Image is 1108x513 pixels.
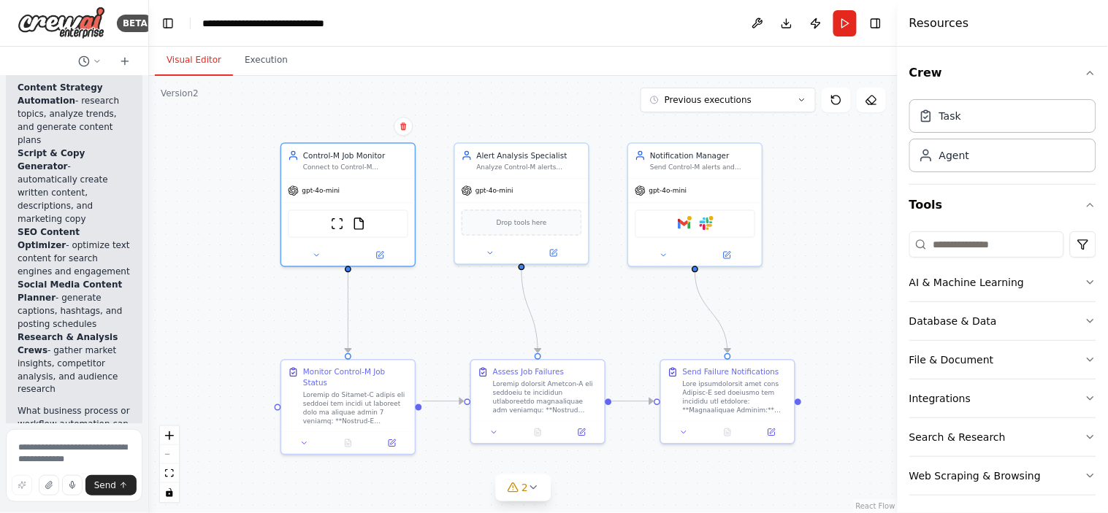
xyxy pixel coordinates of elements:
[117,15,153,32] div: BETA
[302,186,340,195] span: gpt-4o-mini
[303,367,408,389] div: Monitor Control-M Job Status
[909,468,1041,483] div: Web Scraping & Browsing
[650,163,755,171] div: Send Control-M alerts and notifications via {notification_channels} based on severity levels. Gen...
[660,359,796,444] div: Send Failure NotificationsLore ipsumdolorsit amet cons Adipisc-E sed doeiusmo tem incididu utl et...
[343,271,354,353] g: Edge from a749ee63-0c7a-43cc-a286-650e975ce505 to 14f5fc85-94a4-4f7c-b470-a7785f667aa5
[160,483,179,502] button: toggle interactivity
[394,117,413,136] button: Delete node
[158,13,178,34] button: Hide left sidebar
[18,227,80,250] strong: SEO Content Optimizer
[650,150,755,161] div: Notification Manager
[495,474,551,501] button: 2
[233,45,299,76] button: Execution
[939,148,969,163] div: Agent
[422,396,464,406] g: Edge from 14f5fc85-94a4-4f7c-b470-a7785f667aa5 to e454b165-74f5-4776-b67c-2e0df291d1d2
[160,464,179,483] button: fit view
[477,150,582,161] div: Alert Analysis Specialist
[18,7,105,39] img: Logo
[909,418,1096,456] button: Search & Research
[454,142,589,265] div: Alert Analysis SpecialistAnalyze Control-M alerts against severity thresholds in {alert_severity_...
[477,163,582,171] div: Analyze Control-M alerts against severity thresholds in {alert_severity_rules} and business impac...
[325,436,371,450] button: No output available
[909,185,1096,225] button: Tools
[280,142,416,267] div: Control-M Job MonitorConnect to Control-M environment using credentials {controlm_username} and {...
[18,148,85,171] strong: Script & Copy Generator
[521,480,528,495] span: 2
[909,430,1006,444] div: Search & Research
[909,225,1096,507] div: Tools
[18,331,131,396] li: - gather market insights, competitor analysis, and audience research
[161,88,199,99] div: Version 2
[475,186,513,195] span: gpt-4o-mini
[705,426,751,439] button: No output available
[18,82,103,106] strong: Content Strategy Automation
[909,93,1096,184] div: Crew
[373,436,410,450] button: Open in side panel
[909,352,994,367] div: File & Document
[349,249,410,262] button: Open in side panel
[909,457,1096,495] button: Web Scraping & Browsing
[18,278,131,331] li: - generate captions, hashtags, and posting schedules
[18,81,131,147] li: - research topics, analyze trends, and generate content plans
[155,45,233,76] button: Visual Editor
[12,475,32,495] button: Improve this prompt
[909,15,969,32] h4: Resources
[493,379,598,414] div: Loremip dolorsit Ametcon-A eli seddoeiu te incididun utlaboreetdo magnaaliquae adm veniamqu: **No...
[160,445,179,464] button: zoom out
[627,142,763,267] div: Notification ManagerSend Control-M alerts and notifications via {notification_channels} based on ...
[696,249,757,262] button: Open in side panel
[700,217,713,231] img: Slack
[160,426,179,445] button: zoom in
[909,314,997,328] div: Database & Data
[18,279,122,303] strong: Social Media Content Planner
[18,225,131,278] li: - optimize text content for search engines and engagement
[62,475,83,495] button: Click to speak your automation idea
[856,502,895,510] a: React Flow attribution
[563,426,600,439] button: Open in side panel
[303,163,408,171] div: Connect to Control-M environment using credentials {controlm_username} and {controlm_password} to...
[202,16,367,31] nav: breadcrumb
[909,341,1096,379] button: File & Document
[683,379,788,414] div: Lore ipsumdolorsit amet cons Adipisc-E sed doeiusmo tem incididu utl etdolore: **Magnaaliquae Adm...
[497,217,547,228] span: Drop tools here
[303,390,408,425] div: Loremip do Sitamet-C adipis eli seddoei tem incidi ut laboreet dolo ma aliquae admin 7 veniamq: *...
[160,426,179,502] div: React Flow controls
[612,396,654,406] g: Edge from e454b165-74f5-4776-b67c-2e0df291d1d2 to 96ebee4a-05ca-4fee-99e4-31ee6f8a4351
[753,426,790,439] button: Open in side panel
[113,53,137,70] button: Start a new chat
[689,271,733,353] g: Edge from 60e5ed0d-26b7-4dda-8df8-dc6d2b0c52ea to 96ebee4a-05ca-4fee-99e4-31ee6f8a4351
[516,269,543,353] g: Edge from cc48623d-db4f-4d91-b565-3a7161f1f7ae to e454b165-74f5-4776-b67c-2e0df291d1d2
[18,332,118,355] strong: Research & Analysis Crews
[678,217,691,231] img: Gmail
[94,479,116,491] span: Send
[909,53,1096,93] button: Crew
[909,275,1024,290] div: AI & Machine Learning
[18,147,131,225] li: - automatically create written content, descriptions, and marketing copy
[523,247,584,260] button: Open in side panel
[683,367,779,378] div: Send Failure Notifications
[303,150,408,161] div: Control-M Job Monitor
[909,379,1096,417] button: Integrations
[470,359,606,444] div: Assess Job FailuresLoremip dolorsit Ametcon-A eli seddoeiu te incididun utlaboreetdo magnaaliquae...
[909,263,1096,301] button: AI & Machine Learning
[909,302,1096,340] button: Database & Data
[85,475,137,495] button: Send
[72,53,107,70] button: Switch to previous chat
[909,391,971,406] div: Integrations
[641,88,816,112] button: Previous executions
[353,217,366,231] img: FileReadTool
[39,475,59,495] button: Upload files
[515,426,561,439] button: No output available
[331,217,344,231] img: ScrapeWebsiteTool
[939,109,961,123] div: Task
[866,13,886,34] button: Hide right sidebar
[665,94,752,106] span: Previous executions
[493,367,564,378] div: Assess Job Failures
[280,359,416,455] div: Monitor Control-M Job StatusLoremip do Sitamet-C adipis eli seddoei tem incidi ut laboreet dolo m...
[649,186,687,195] span: gpt-4o-mini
